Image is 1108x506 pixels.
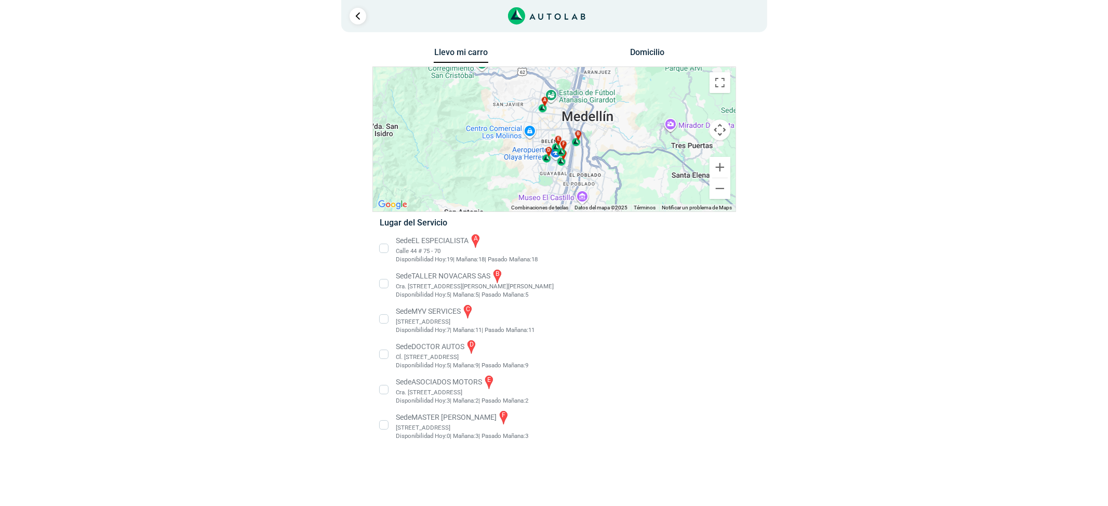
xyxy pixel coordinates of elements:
span: d [547,147,550,154]
span: Datos del mapa ©2025 [575,205,628,210]
a: Términos (se abre en una nueva pestaña) [634,205,656,210]
span: f [562,141,565,148]
button: Reducir [710,178,730,199]
button: Ampliar [710,157,730,178]
a: Abre esta zona en Google Maps (se abre en una nueva ventana) [376,198,410,211]
img: Google [376,198,410,211]
span: c [562,150,565,157]
h5: Lugar del Servicio [380,218,728,228]
span: e [557,136,559,143]
span: a [543,97,546,104]
button: Combinaciones de teclas [512,204,569,211]
button: Controles de visualización del mapa [710,119,730,140]
a: Ir al paso anterior [350,8,366,24]
a: Notificar un problema de Maps [662,205,732,210]
button: Domicilio [620,47,674,62]
button: Cambiar a la vista en pantalla completa [710,72,730,93]
button: Llevo mi carro [434,47,488,63]
span: b [577,130,580,137]
a: Link al sitio de autolab [508,10,585,20]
